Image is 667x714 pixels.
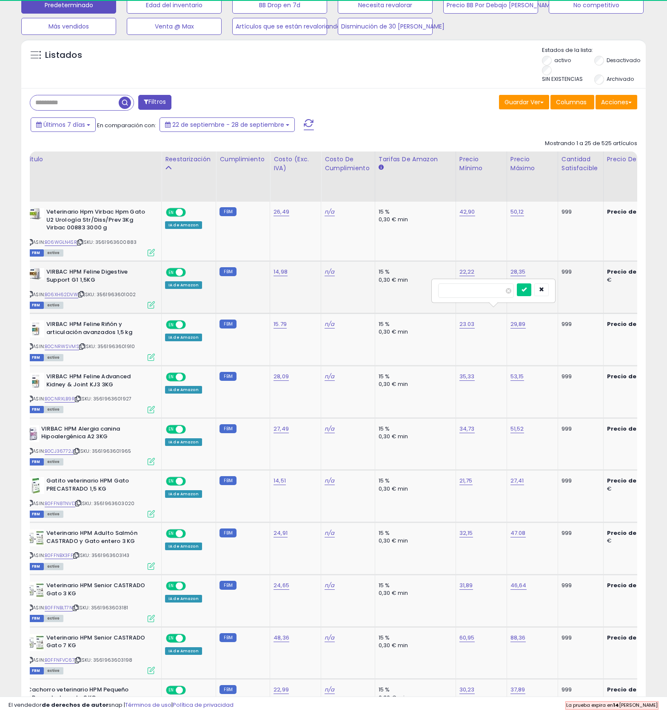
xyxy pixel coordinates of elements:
div: ASIN: [27,268,155,308]
a: 29,89 [510,320,526,328]
a: 53,15 [510,372,524,381]
a: 27,49 [274,425,289,433]
span: Todos los listados actualmente disponibles para su compra en Amazon [44,615,63,622]
a: n/a [325,320,334,328]
span: | SKU: 3561963603181 [73,604,128,611]
button: Más vendidos [21,18,116,35]
img: 31RUbK3yJLL._SL40_.jpg [27,320,44,337]
div: ASIN: [27,529,155,569]
a: n/a [325,425,334,433]
img: 31TAMxNKm4L._SL40_.jpg [27,477,44,494]
span: FBM [29,615,44,622]
a: 27,41 [510,477,524,485]
small: FBM [219,207,236,216]
b: Precio de lista: [607,581,654,589]
span: Todos los listados actualmente disponibles para su compra en Amazon [44,249,63,257]
div: 999 [562,634,597,642]
div: IA de Amazon [165,647,202,655]
span: EN [167,634,176,642]
span: EN [167,321,176,328]
div: 0,30 € min [379,589,449,597]
div: 15 % [379,373,449,380]
a: 24,65 [274,581,289,590]
a: B06XH62DVW [45,291,78,298]
div: 0,30 € min [379,328,449,336]
span: Todos los listados actualmente disponibles para su compra en Amazon [44,458,63,466]
div: Cantidad satisfacible [562,155,600,173]
a: B0FFNBLT7N [45,604,73,611]
span: Todos los listados actualmente disponibles para su compra en Amazon [44,563,63,570]
div: 999 [562,425,597,433]
div: IA de Amazon [165,386,202,394]
small: FBM [219,424,236,433]
a: 88,36 [510,634,526,642]
a: 32,15 [459,529,473,537]
a: n/a [325,529,334,537]
div: 0,30 € min [379,537,449,545]
button: Columnas [550,95,594,109]
span: Todos los listados actualmente disponibles para su compra en Amazon [44,302,63,309]
a: 24,91 [274,529,288,537]
small: FBM [219,267,236,276]
span: FBM [29,249,44,257]
div: 15 % [379,320,449,328]
div: IA de Amazon [165,595,202,603]
a: B06WGLN4SR [45,239,77,246]
a: 14,51 [274,477,286,485]
span: Fuera [183,530,200,537]
span: EN [167,374,176,381]
span: FBM [29,354,44,361]
span: Todos los listados actualmente disponibles para su compra en Amazon [44,511,63,518]
b: Precio de la lista: [607,477,661,485]
span: 22 de septiembre - 28 de septiembre [172,120,284,129]
img: 419ZWMF9pJL._SL40_.jpg [27,634,44,651]
span: EN [167,583,176,590]
img: 41yB1J34jrL._SL40_.jpg [27,529,44,546]
a: B0FFNBX3FF [45,552,73,559]
div: 999 [562,268,597,276]
span: Todos los listados actualmente disponibles para su compra en Amazon [44,354,63,361]
div: 0,30 € min [379,380,449,388]
a: 34,73 [459,425,475,433]
img: 31BxGxZXHqL._SL40_.jpg [27,208,44,220]
div: 15 % [379,529,449,537]
span: EN [167,209,176,216]
span: FBM [29,302,44,309]
span: EN [167,269,176,276]
b: VIRBAC HPM Feline Riñón y articulación avanzados 1,5 kg [46,320,150,338]
a: 48,36 [274,634,289,642]
a: 21,75 [459,477,473,485]
b: Gatito veterinario HPM Gato PRECASTRADO 1,5 KG [46,477,150,495]
div: 0,30 € min [379,276,449,284]
div: 999 [562,582,597,589]
b: VIRBAC HPM Alergia canina Hipoalergénica A2 3KG [41,425,145,443]
a: B0CNRWSVMS [45,343,79,350]
b: Precio de lista: [607,425,654,433]
label: SIN EXISTENCIAS [542,75,583,83]
div: 999 [562,373,597,380]
a: B0CNRXLB9R [45,395,75,403]
a: n/a [325,372,334,381]
a: 15.79 [274,320,287,328]
label: Archivado [607,75,634,83]
span: Fuera [183,478,200,485]
b: Veterinario Hpm Virbac Hpm Gato U2 Urología Str/Diss/Prev 3Kg Virbac 00883 3000 g [46,208,150,234]
span: Todos los listados actualmente disponibles para su compra en Amazon [44,406,63,413]
small: FBM [219,581,236,590]
span: Fuera [183,269,200,276]
button: Acciones [596,95,637,109]
span: | SKU: 3561963601002 [78,291,136,298]
a: B0FFN8TNVD [45,500,75,507]
b: VIRBAC HPM Feline Advanced Kidney & Joint KJ3 3KG [46,373,150,391]
a: n/a [325,268,334,276]
div: 999 [562,529,597,537]
div: 15 % [379,582,449,589]
b: Cachorro veterinario HPM Pequeño y Perro de Juguete 3 KG [27,686,131,704]
div: 999 [562,208,597,216]
div: 15 % [379,208,449,216]
button: Guardar Ver [499,95,549,109]
img: 31RUbK3yJLL._SL40_.jpg [27,373,44,390]
div: 15 % [379,268,449,276]
img: 31Cwusf6xgL._SL40_.jpg [27,268,44,280]
span: FBM [29,563,44,570]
